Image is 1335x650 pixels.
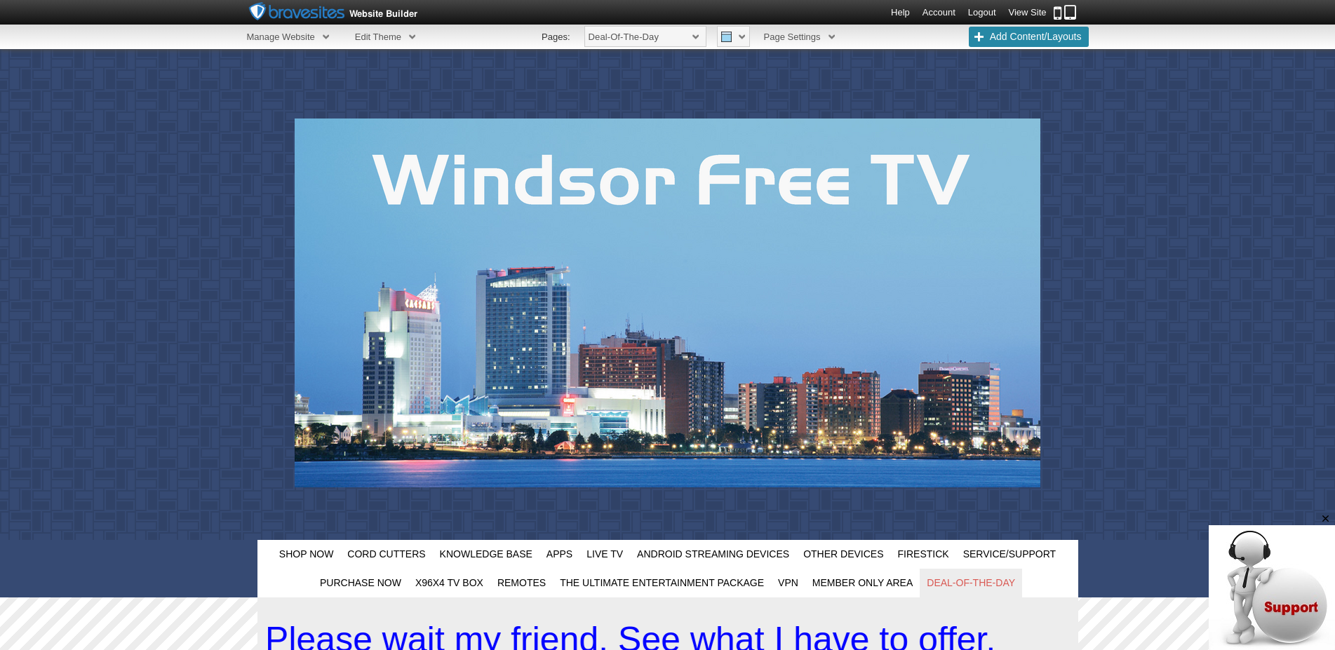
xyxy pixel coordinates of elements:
span: Manage Website [247,25,329,49]
span: The Ultimate Entertainment Package [560,577,764,588]
span: Remotes [497,577,546,588]
a: Service/Support [956,540,1064,569]
a: Android Streaming Devices [630,540,796,569]
img: header photo [295,119,1040,487]
a: Member Only Area [805,569,920,597]
span: Cord Cutters [347,548,425,560]
a: Cord Cutters [340,540,432,569]
span: Add Content/Layouts [969,27,1089,47]
a: Knowledge Base [433,540,539,569]
a: Remotes [490,569,553,597]
span: Edit Theme [355,25,415,49]
span: Android Streaming Devices [637,548,789,560]
span: X96X4 TV Box [415,577,483,588]
span: Deal-Of-The-Day [584,26,706,47]
span: Deal-Of-The-Day [927,577,1015,588]
a: VPN [771,569,805,597]
span: FireStick [898,548,949,560]
a: View Site [1009,7,1047,18]
img: Bravesites_toolbar_logo [247,1,443,22]
span: Page Settings [764,25,835,49]
a: Apps [539,540,579,569]
a: Help [891,7,910,18]
a: Deal-Of-The-Day [920,569,1022,597]
a: X96X4 TV Box [408,569,490,597]
a: Add Content/Layouts [969,32,1089,42]
span: Shop Now [279,548,334,560]
a: Purchase Now [313,569,408,597]
span: Apps [546,548,572,560]
a: FireStick [891,540,956,569]
span: Knowledge Base [440,548,532,560]
span: Member Only Area [812,577,913,588]
a: Logout [968,7,996,18]
a: Other Devices [796,540,890,569]
li: Pages: [542,25,570,49]
a: The Ultimate Entertainment Package [553,569,771,597]
span: Purchase Now [320,577,401,588]
span: Other Devices [803,548,883,560]
a: Shop Now [272,540,341,569]
span: VPN [778,577,798,588]
a: Live TV [579,540,630,569]
iframe: chat widget [1209,513,1335,650]
span: Live TV [586,548,623,560]
a: Account [923,7,955,18]
span: Service/Support [963,548,1056,560]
